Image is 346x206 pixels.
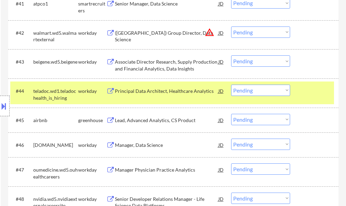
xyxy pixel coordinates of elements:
div: Manager Physician Practice Analytics [115,166,218,173]
div: Lead, Advanced Analytics, CS Product [115,117,218,124]
div: workday [78,30,106,36]
div: #42 [16,30,28,36]
div: ([GEOGRAPHIC_DATA]) Group Director, Data Science [115,30,218,43]
div: smartrecruiters [78,0,106,14]
div: Senior Manager, Data Science [115,0,218,7]
div: JD [218,26,225,39]
div: #48 [16,196,28,203]
div: workday [78,166,106,173]
div: oumedicine.wd5.ouhealthcareers [33,166,78,180]
div: JD [218,193,225,205]
div: Principal Data Architect, Healthcare Analytics [115,88,218,95]
div: #47 [16,166,28,173]
div: atpco1 [33,0,78,7]
div: workday [78,196,106,203]
div: JD [218,139,225,151]
div: #41 [16,0,28,7]
div: JD [218,85,225,97]
div: walmart.wd5.walmartexternal [33,30,78,43]
div: Manager, Data Science [115,142,218,149]
div: JD [218,163,225,176]
div: JD [218,55,225,68]
div: Associate Director Research, Supply Production and Financial Analytics, Data Insights [115,58,218,72]
div: JD [218,114,225,126]
button: warning_amber [205,28,214,37]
